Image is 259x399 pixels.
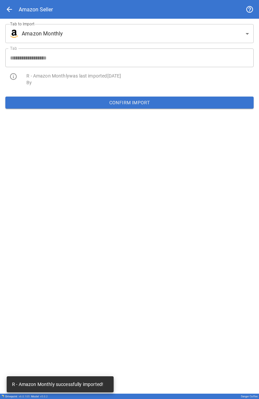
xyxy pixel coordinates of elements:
[40,395,48,398] span: v 5.0.2
[9,73,17,81] span: info_outline
[19,6,53,13] div: Amazon Seller
[22,30,63,38] span: Amazon Monthly
[26,79,254,86] p: By
[1,395,4,397] img: Drivepoint
[12,378,103,390] div: R - Amazon Monthly successfully imported!
[5,97,254,109] button: Confirm Import
[5,5,13,13] span: arrow_back
[10,30,18,38] img: brand icon not found
[241,395,258,398] div: Danger Coffee
[31,395,48,398] div: Model
[19,395,30,398] span: v 6.0.105
[10,21,34,27] label: Tab to Import
[5,395,30,398] div: Drivepoint
[10,45,17,51] label: Tab
[26,73,254,79] p: R - Amazon Monthly was last imported [DATE]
